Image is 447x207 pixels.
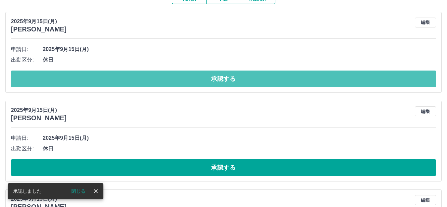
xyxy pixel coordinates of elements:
[11,71,436,87] button: 承認する
[11,159,436,176] button: 承認する
[43,145,436,153] span: 休日
[43,134,436,142] span: 2025年9月15日(月)
[415,106,436,116] button: 編集
[11,106,67,114] p: 2025年9月15日(月)
[13,185,41,197] div: 承認しました
[91,186,101,196] button: close
[11,134,43,142] span: 申請日:
[66,186,91,196] button: 閉じる
[11,18,67,26] p: 2025年9月15日(月)
[11,26,67,33] h3: [PERSON_NAME]
[43,56,436,64] span: 休日
[11,195,67,203] p: 2025年9月15日(月)
[415,18,436,27] button: 編集
[11,145,43,153] span: 出勤区分:
[11,114,67,122] h3: [PERSON_NAME]
[43,45,436,53] span: 2025年9月15日(月)
[415,195,436,205] button: 編集
[11,56,43,64] span: 出勤区分:
[11,45,43,53] span: 申請日:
